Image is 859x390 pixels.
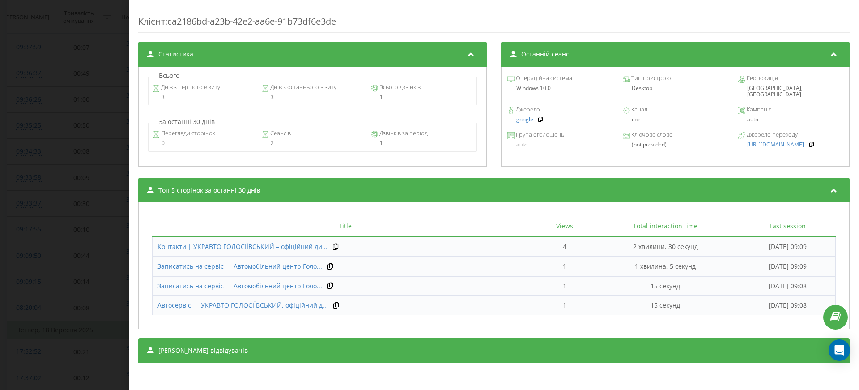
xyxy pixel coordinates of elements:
a: Записатись на сервіс — Автомобільний центр Голо... [157,262,322,271]
p: За останні 30 днів [157,117,217,126]
div: 3 [153,94,254,100]
span: Всього дзвінків [378,83,421,92]
a: google [516,116,533,123]
td: [DATE] 09:08 [740,276,836,296]
div: 3 [262,94,363,100]
td: 15 секунд [591,296,740,315]
span: Кампанія [745,105,772,114]
span: Ключове слово [630,130,673,139]
span: [PERSON_NAME] відвідувачів [158,346,248,355]
div: Desktop [623,85,728,91]
span: Канал [630,105,647,114]
th: Title [152,216,538,237]
a: Автосервіс — УКРАВТО ГОЛОСІЇВСЬКИЙ, офіційний д... [157,301,328,310]
td: [DATE] 09:09 [740,237,836,257]
a: [URL][DOMAIN_NAME] [747,141,804,148]
span: Група оголошень [515,130,564,139]
th: Last session [740,216,836,237]
span: Клієнт [138,15,165,27]
td: 1 хвилина, 5 секунд [591,257,740,276]
span: Топ 5 сторінок за останні 30 днів [158,186,260,195]
td: 15 секунд [591,276,740,296]
span: Джерело переходу [745,130,798,139]
div: 2 [262,140,363,146]
div: 1 [371,140,472,146]
div: (not provided) [623,141,728,148]
span: Джерело [515,105,540,114]
div: auto [738,116,843,123]
span: Останній сеанс [521,50,569,59]
span: Дзвінків за період [378,129,428,138]
span: Сеансів [269,129,291,138]
span: Тип пристрою [630,74,671,83]
span: Записатись на сервіс — Автомобільний центр Голо... [157,262,322,270]
span: Днів з першого візиту [160,83,220,92]
div: Windows 10.0 [507,85,612,91]
td: 4 [538,237,591,257]
span: Операційна система [515,74,572,83]
span: Перегляди сторінок [160,129,215,138]
span: Геопозиція [745,74,778,83]
th: Views [538,216,591,237]
td: [DATE] 09:08 [740,296,836,315]
a: Контакти | УКРАВТО ГОЛОСІЇВСЬКИЙ – офіційний ди... [157,242,327,251]
p: Всього [157,71,182,80]
div: 0 [153,140,254,146]
div: Open Intercom Messenger [829,339,850,361]
div: cpc [623,116,728,123]
th: Total interaction time [591,216,740,237]
td: 2 хвилини, 30 секунд [591,237,740,257]
td: [DATE] 09:09 [740,257,836,276]
div: auto [507,141,612,148]
div: 1 [371,94,472,100]
span: Автосервіс — УКРАВТО ГОЛОСІЇВСЬКИЙ, офіційний д... [157,301,328,309]
span: Статистика [158,50,193,59]
span: Днів з останнього візиту [269,83,336,92]
td: 1 [538,296,591,315]
div: [GEOGRAPHIC_DATA], [GEOGRAPHIC_DATA] [738,85,843,98]
td: 1 [538,257,591,276]
td: 1 [538,276,591,296]
a: Записатись на сервіс — Автомобільний центр Голо... [157,282,322,291]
